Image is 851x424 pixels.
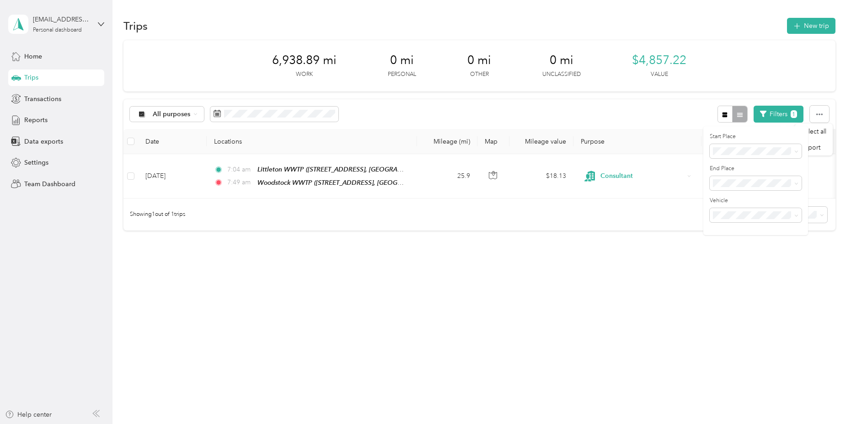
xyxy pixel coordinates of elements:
td: 25.9 [417,154,477,199]
th: Date [138,129,207,154]
span: Reports [24,115,48,125]
label: Vehicle [710,197,802,205]
th: Map [477,129,509,154]
span: 6,938.89 mi [272,53,337,68]
span: Select all [801,128,826,135]
button: Help center [5,410,52,419]
th: Mileage (mi) [417,129,477,154]
span: Settings [24,158,48,167]
div: Personal dashboard [33,27,82,33]
p: Value [651,70,668,79]
span: 0 mi [467,53,491,68]
th: Purpose [573,129,701,154]
th: Track Method [701,129,765,154]
h1: Trips [123,21,148,31]
div: [EMAIL_ADDRESS][DOMAIN_NAME] [33,15,90,24]
p: Work [296,70,313,79]
td: $18.13 [509,154,573,199]
span: 0 mi [550,53,573,68]
span: All purposes [153,111,191,118]
span: Export [801,144,820,151]
span: Team Dashboard [24,179,75,189]
label: Start Place [710,133,802,141]
span: 7:04 am [227,165,253,175]
span: Data exports [24,137,63,146]
p: Unclassified [542,70,581,79]
p: Other [470,70,489,79]
span: Woodstock WWTP ([STREET_ADDRESS], [GEOGRAPHIC_DATA], [US_STATE]) [257,179,479,187]
td: [DATE] [138,154,207,199]
span: 0 mi [390,53,414,68]
th: Locations [207,129,417,154]
span: Consultant [600,171,684,181]
span: Littleton WWTP ([STREET_ADDRESS], [GEOGRAPHIC_DATA], [US_STATE]) [257,166,471,173]
button: Filters1 [754,106,803,123]
span: Trips [24,73,38,82]
label: End Place [710,165,802,173]
p: Personal [388,70,416,79]
span: Showing 1 out of 1 trips [123,210,185,219]
span: 1 [791,110,797,118]
th: Mileage value [509,129,573,154]
span: 7:49 am [227,177,253,188]
span: Home [24,52,42,61]
span: $4,857.22 [632,53,686,68]
span: Transactions [24,94,61,104]
iframe: Everlance-gr Chat Button Frame [800,373,851,424]
button: New trip [787,18,835,34]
